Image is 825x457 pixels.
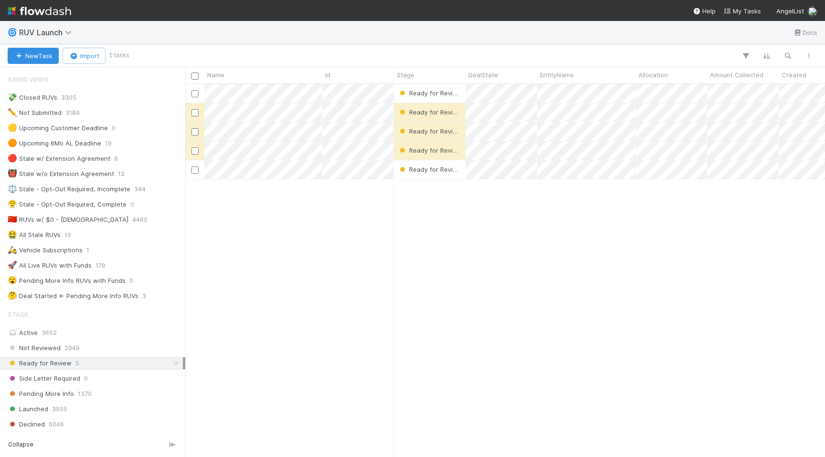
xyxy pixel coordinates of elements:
div: Ready for Review [398,165,461,174]
span: 12 [118,168,125,180]
span: 🤮 [8,230,17,239]
div: Upcoming 6Mo AL Deadline [8,137,101,149]
span: 3 [142,290,146,302]
span: My Tasks [723,7,761,15]
div: Not Submitted [8,107,62,119]
div: Help [693,6,716,16]
span: 🌀 [8,28,17,36]
div: Ready for Review [398,126,461,136]
span: RUV Launch [19,28,76,37]
button: Import [63,48,106,64]
div: Stale w/ Extension Agreement [8,153,110,165]
span: 6046 [49,418,64,430]
span: Declined [8,418,45,430]
span: DealState [468,70,498,80]
div: Pending More Info RUVs with Funds [8,275,126,287]
span: 19 [105,137,112,149]
span: Pending More Info [8,388,74,400]
input: Toggle All Rows Selected [191,73,199,80]
div: Stale - Opt-Out Required, Incomplete [8,183,130,195]
span: 0 [84,373,88,384]
span: Ready for Review [8,357,72,369]
span: Stage [8,305,28,324]
a: Docs [793,27,817,38]
span: 🤔 [8,291,17,300]
span: 🇨🇳 [8,215,17,223]
span: Stage [397,70,414,80]
input: Toggle Row Selected [191,147,199,155]
div: RUVs w/ $0 - [DEMOGRAPHIC_DATA] [8,214,128,226]
span: 344 [134,183,146,195]
span: 3955 [52,403,67,415]
span: Id [325,70,330,80]
img: logo-inverted-e16ddd16eac7371096b0.svg [8,3,71,19]
span: AngelList [776,7,804,15]
span: 19 [64,229,71,241]
span: 179 [95,260,106,271]
input: Toggle Row Selected [191,166,199,174]
span: 🔴 [8,154,17,162]
span: 3305 [61,92,76,104]
span: 👹 [8,169,17,177]
span: 5 [75,357,79,369]
span: Allocation [638,70,668,80]
div: Vehicle Subscriptions [8,244,83,256]
span: 0 [129,275,133,287]
span: 1370 [78,388,92,400]
span: Created [782,70,806,80]
span: 3184 [65,107,80,119]
input: Toggle Row Selected [191,109,199,116]
div: Ready for Review [398,107,461,117]
span: Ready for Review [398,89,462,97]
a: My Tasks [723,6,761,16]
span: 🟡 [8,124,17,132]
div: All Stale RUVs [8,229,61,241]
span: 🟠 [8,139,17,147]
span: 1 [86,244,89,256]
div: Stale - Opt-Out Required, Complete [8,198,127,210]
span: 6 [114,153,118,165]
span: 🛵 [8,246,17,254]
span: Side Letter Required [8,373,80,384]
input: Toggle Row Selected [191,128,199,135]
small: 5 tasks [109,51,129,60]
span: Collapse [8,440,33,449]
span: 💸 [8,93,17,101]
div: Active [8,327,183,339]
span: Amount Collected [710,70,763,80]
span: Saved Views [8,70,49,89]
span: 2949 [64,342,80,354]
span: Ready for Review [398,166,462,173]
span: Name [207,70,224,80]
div: Stale w/o Extension Agreement [8,168,114,180]
button: NewTask [8,48,59,64]
span: 😮 [8,276,17,284]
div: Ready for Review [398,88,461,98]
span: 0 [130,198,134,210]
span: 3652 [42,329,57,336]
div: Deal Started <- Pending More Info RUVs [8,290,138,302]
span: 😤 [8,200,17,208]
span: EntityName [540,70,574,80]
span: Launched [8,403,48,415]
span: Not Reviewed [8,342,61,354]
div: All Live RUVs with Funds [8,260,92,271]
img: avatar_b60dc679-d614-4581-862a-45e57e391fbd.png [808,7,817,16]
span: 4460 [132,214,148,226]
div: Upcoming Customer Deadline [8,122,108,134]
div: Ready for Review [398,145,461,155]
div: Closed RUVs [8,92,57,104]
span: 🚀 [8,261,17,269]
span: ✏️ [8,108,17,116]
input: Toggle Row Selected [191,90,199,97]
span: Ready for Review [398,127,462,135]
span: ⚖️ [8,185,17,193]
span: Ready for Review [398,108,462,116]
span: 0 [112,122,116,134]
span: Ready for Review [398,146,462,154]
